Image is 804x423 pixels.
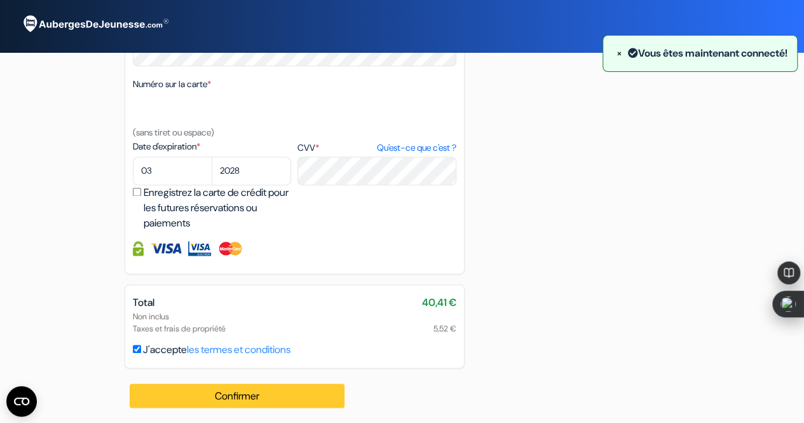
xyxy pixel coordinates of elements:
[376,141,456,155] a: Qu'est-ce que c'est ?
[422,295,456,310] span: 40,41 €
[297,141,456,155] label: CVV
[133,296,154,309] span: Total
[433,322,456,335] span: 5,52 €
[133,78,211,91] label: Numéro sur la carte
[188,241,211,256] img: Visa Electron
[133,310,456,335] div: Non inclus Taxes et frais de propriété
[6,386,37,417] button: CMP-Widget öffnen
[617,46,622,60] span: ×
[143,342,290,357] label: J'accepte
[133,140,291,153] label: Date d'expiration
[130,384,345,408] button: Confirmer
[133,127,214,138] small: (sans tiret ou espace)
[150,241,182,256] img: Visa
[217,241,243,256] img: Master Card
[144,185,295,231] label: Enregistrez la carte de crédit pour les futures réservations ou paiements
[133,241,144,256] img: Information de carte de crédit entièrement encryptée et sécurisée
[613,45,787,62] div: Vous êtes maintenant connecté!
[15,7,174,41] img: AubergesDeJeunesse.com
[187,343,290,356] a: les termes et conditions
